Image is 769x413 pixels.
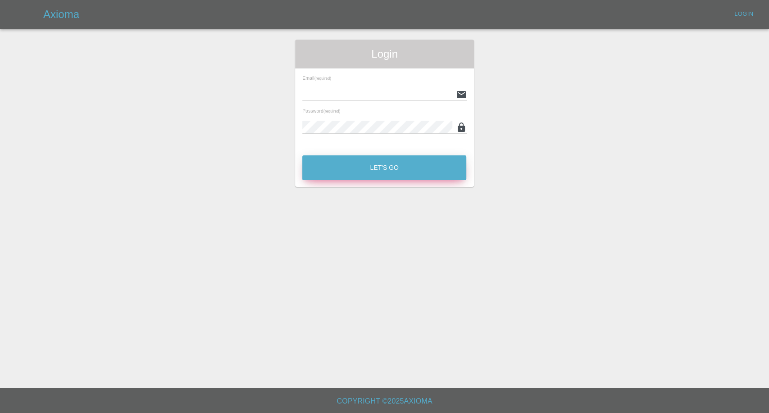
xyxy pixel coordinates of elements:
span: Email [302,75,331,81]
a: Login [729,7,758,21]
button: Let's Go [302,155,466,180]
h6: Copyright © 2025 Axioma [7,395,762,408]
h5: Axioma [43,7,79,22]
span: Password [302,108,340,113]
small: (required) [314,77,331,81]
small: (required) [323,109,340,113]
span: Login [302,47,466,61]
